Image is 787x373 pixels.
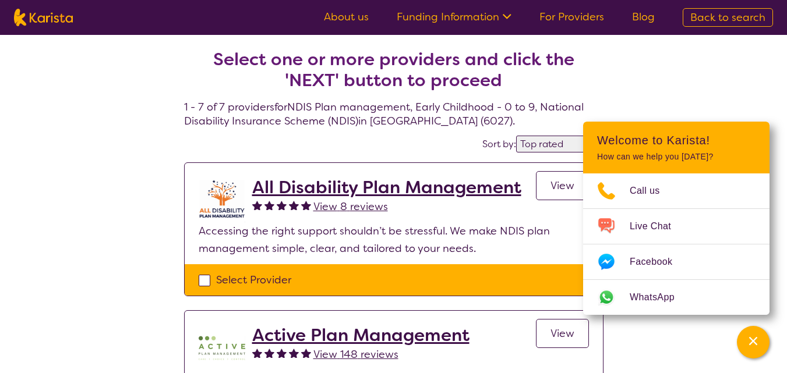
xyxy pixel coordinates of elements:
span: Back to search [690,10,765,24]
a: View 8 reviews [313,198,388,215]
h4: 1 - 7 of 7 providers for NDIS Plan management , Early Childhood - 0 to 9 , National Disability In... [184,21,604,128]
span: Call us [630,182,674,200]
a: Funding Information [397,10,511,24]
ul: Choose channel [583,173,770,315]
img: fullstar [289,348,299,358]
a: Web link opens in a new tab. [583,280,770,315]
a: About us [324,10,369,24]
a: View 148 reviews [313,346,398,363]
span: View 8 reviews [313,200,388,214]
span: Facebook [630,253,686,271]
img: fullstar [301,348,311,358]
a: All Disability Plan Management [252,177,521,198]
img: Karista logo [14,9,73,26]
div: Channel Menu [583,122,770,315]
span: Live Chat [630,218,685,235]
a: Back to search [683,8,773,27]
label: Sort by: [482,138,516,150]
img: fullstar [277,200,287,210]
img: fullstar [289,200,299,210]
img: pypzb5qm7jexfhutod0x.png [199,325,245,371]
img: fullstar [252,348,262,358]
img: fullstar [277,348,287,358]
p: How can we help you [DATE]? [597,152,756,162]
img: at5vqv0lot2lggohlylh.jpg [199,177,245,222]
a: Blog [632,10,655,24]
a: Active Plan Management [252,325,470,346]
img: fullstar [252,200,262,210]
p: Accessing the right support shouldn’t be stressful. We make NDIS plan management simple, clear, a... [199,222,589,257]
span: WhatsApp [630,289,689,306]
img: fullstar [301,200,311,210]
a: For Providers [539,10,604,24]
span: View [550,326,574,340]
img: fullstar [264,200,274,210]
button: Channel Menu [737,326,770,358]
span: View [550,179,574,193]
a: View [536,171,589,200]
h2: Select one or more providers and click the 'NEXT' button to proceed [198,49,590,91]
img: fullstar [264,348,274,358]
span: View 148 reviews [313,347,398,361]
h2: Welcome to Karista! [597,133,756,147]
a: View [536,319,589,348]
